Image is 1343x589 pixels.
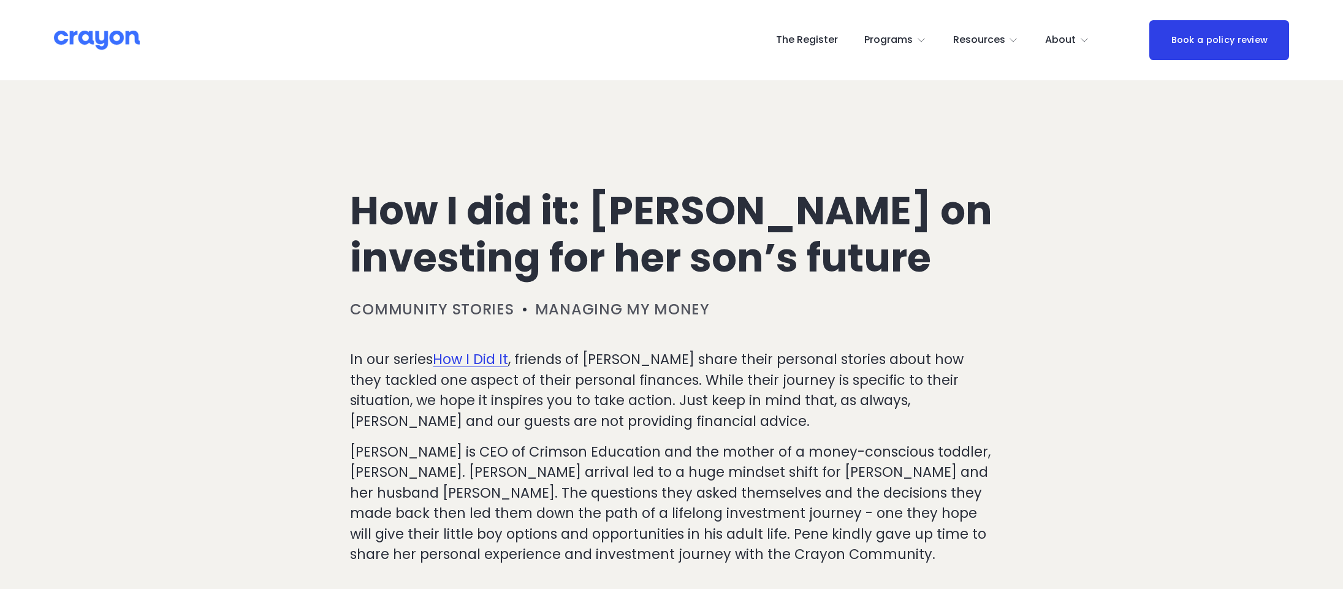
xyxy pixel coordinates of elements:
span: Programs [864,31,913,49]
p: In our series , friends of [PERSON_NAME] share their personal stories about how they tackled one ... [350,349,992,431]
a: Book a policy review [1149,20,1289,60]
p: [PERSON_NAME] is CEO of Crimson Education and the mother of a money-conscious toddler, [PERSON_NA... [350,442,992,566]
span: Resources [953,31,1005,49]
h1: How I did it: [PERSON_NAME] on investing for her son’s future [350,188,992,282]
a: How I Did It [433,349,508,369]
a: folder dropdown [1045,31,1089,50]
a: folder dropdown [953,31,1019,50]
a: Community stories [350,299,514,319]
img: Crayon [54,29,140,51]
a: Managing my money [535,299,710,319]
a: folder dropdown [864,31,926,50]
a: The Register [776,31,838,50]
span: About [1045,31,1076,49]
